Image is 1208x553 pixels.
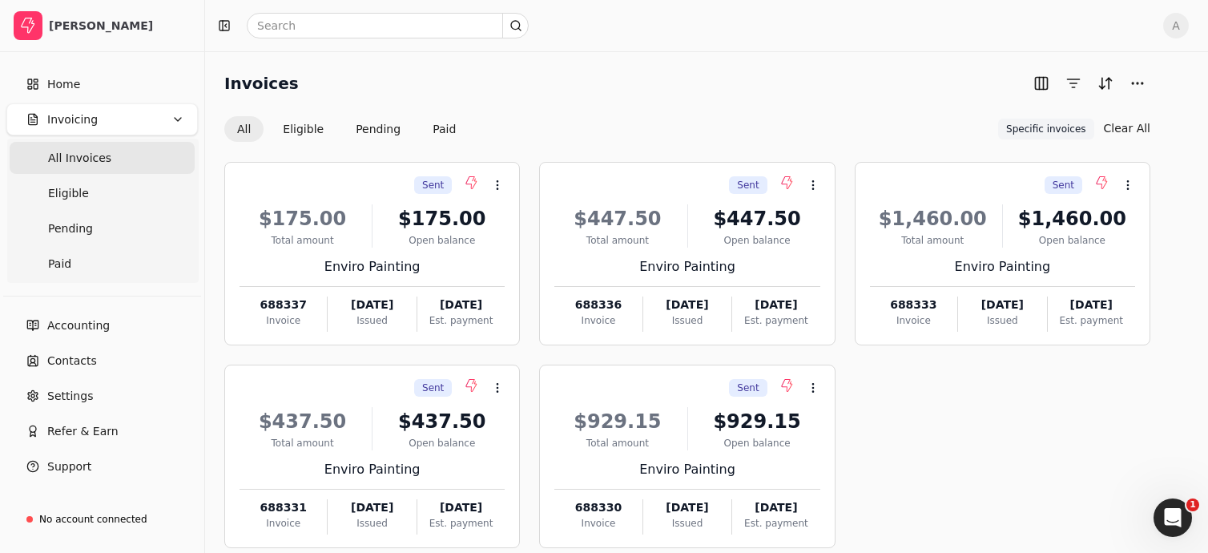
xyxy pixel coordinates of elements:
[240,233,365,248] div: Total amount
[695,436,820,450] div: Open balance
[328,499,416,516] div: [DATE]
[328,313,416,328] div: Issued
[6,68,198,100] a: Home
[554,499,642,516] div: 688330
[39,512,147,527] div: No account connected
[240,460,505,479] div: Enviro Painting
[47,76,80,93] span: Home
[379,204,505,233] div: $175.00
[6,450,198,482] button: Support
[379,436,505,450] div: Open balance
[47,423,119,440] span: Refer & Earn
[240,407,365,436] div: $437.50
[47,458,91,475] span: Support
[1163,13,1189,38] button: A
[417,499,505,516] div: [DATE]
[10,248,195,280] a: Paid
[6,505,198,534] a: No account connected
[240,257,505,276] div: Enviro Painting
[643,516,731,531] div: Issued
[554,297,642,313] div: 688336
[47,111,98,128] span: Invoicing
[870,313,957,328] div: Invoice
[695,407,820,436] div: $929.15
[554,233,680,248] div: Total amount
[554,436,680,450] div: Total amount
[695,233,820,248] div: Open balance
[554,460,819,479] div: Enviro Painting
[379,233,505,248] div: Open balance
[554,516,642,531] div: Invoice
[554,407,680,436] div: $929.15
[48,150,111,167] span: All Invoices
[737,178,759,192] span: Sent
[48,256,71,272] span: Paid
[1048,297,1135,313] div: [DATE]
[328,297,416,313] div: [DATE]
[48,220,93,237] span: Pending
[47,317,110,334] span: Accounting
[732,313,819,328] div: Est. payment
[1104,115,1150,141] button: Clear All
[958,313,1046,328] div: Issued
[247,13,529,38] input: Search
[417,297,505,313] div: [DATE]
[732,499,819,516] div: [DATE]
[420,116,469,142] button: Paid
[870,257,1135,276] div: Enviro Painting
[732,516,819,531] div: Est. payment
[422,381,444,395] span: Sent
[343,116,413,142] button: Pending
[240,499,327,516] div: 688331
[10,177,195,209] a: Eligible
[240,436,365,450] div: Total amount
[240,313,327,328] div: Invoice
[554,313,642,328] div: Invoice
[1154,499,1192,537] iframe: Intercom live chat
[1093,71,1118,96] button: Sort
[643,499,731,516] div: [DATE]
[737,381,759,395] span: Sent
[417,516,505,531] div: Est. payment
[224,116,264,142] button: All
[6,415,198,447] button: Refer & Earn
[1125,71,1150,96] button: More
[328,516,416,531] div: Issued
[958,297,1046,313] div: [DATE]
[1186,499,1199,511] span: 1
[870,204,996,233] div: $1,460.00
[6,103,198,135] button: Invoicing
[1009,204,1135,233] div: $1,460.00
[10,142,195,174] a: All Invoices
[1053,178,1074,192] span: Sent
[1006,122,1085,136] span: Specific invoices
[417,313,505,328] div: Est. payment
[732,297,819,313] div: [DATE]
[240,297,327,313] div: 688337
[422,178,444,192] span: Sent
[1048,313,1135,328] div: Est. payment
[6,380,198,412] a: Settings
[224,116,469,142] div: Invoice filter options
[1009,233,1135,248] div: Open balance
[49,18,191,34] div: [PERSON_NAME]
[695,204,820,233] div: $447.50
[47,353,97,369] span: Contacts
[870,233,996,248] div: Total amount
[643,297,731,313] div: [DATE]
[240,516,327,531] div: Invoice
[6,345,198,377] a: Contacts
[270,116,336,142] button: Eligible
[10,212,195,244] a: Pending
[224,71,299,96] h2: Invoices
[870,297,957,313] div: 688333
[6,309,198,341] a: Accounting
[554,257,819,276] div: Enviro Painting
[48,185,89,202] span: Eligible
[240,204,365,233] div: $175.00
[47,388,93,405] span: Settings
[998,119,1093,139] button: Specific invoices
[554,204,680,233] div: $447.50
[643,313,731,328] div: Issued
